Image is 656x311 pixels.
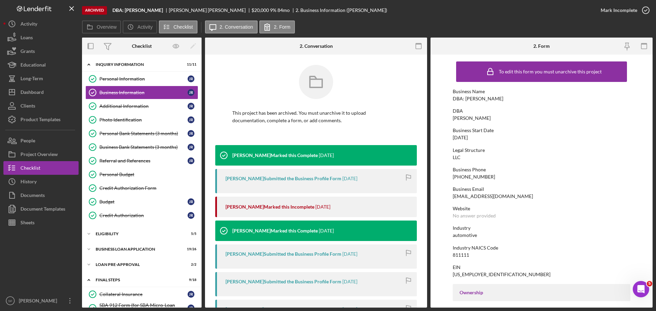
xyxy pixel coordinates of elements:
[453,194,533,199] div: [EMAIL_ADDRESS][DOMAIN_NAME]
[20,31,33,46] div: Loans
[184,62,196,67] div: 11 / 11
[453,89,630,94] div: Business Name
[85,72,198,86] a: Personal InformationJR
[232,109,400,125] p: This project has been archived. You must unarchive it to upload documentation, complete a form, o...
[188,291,194,298] div: J R
[99,185,198,191] div: Credit Authorization Form
[188,157,194,164] div: J R
[85,86,198,99] a: Business InformationJR
[3,85,79,99] button: Dashboard
[453,245,630,251] div: Industry NAICS Code
[225,251,341,257] div: [PERSON_NAME] Submitted the Business Profile Form
[647,281,652,286] span: 5
[184,247,196,251] div: 19 / 26
[633,281,649,297] iframe: Intercom live chat
[137,24,152,30] label: Activity
[315,204,330,210] time: 2024-08-26 20:20
[3,294,79,308] button: SF[PERSON_NAME]
[20,85,44,101] div: Dashboard
[453,108,630,114] div: DBA
[453,206,630,211] div: Website
[188,144,194,151] div: J R
[20,44,35,60] div: Grants
[300,43,333,49] div: 2. Conversation
[342,251,357,257] time: 2024-08-14 16:15
[270,8,276,13] div: 9 %
[96,247,179,251] div: BUSINESS LOAN APPLICATION
[3,147,79,161] button: Project Overview
[3,161,79,175] button: Checklist
[85,113,198,127] a: Photo IdentificationJR
[20,175,37,190] div: History
[20,134,35,149] div: People
[112,8,163,13] b: DBA: [PERSON_NAME]
[8,299,12,303] text: SF
[594,3,653,17] button: Mark Incomplete
[342,176,357,181] time: 2024-08-26 20:20
[82,6,107,15] div: Archived
[99,103,188,109] div: Additional Information
[17,294,61,309] div: [PERSON_NAME]
[169,8,251,13] div: [PERSON_NAME] [PERSON_NAME]
[20,99,35,114] div: Clients
[99,90,188,95] div: Business Information
[342,279,357,284] time: 2024-08-14 15:49
[188,103,194,110] div: J R
[174,24,193,30] label: Checklist
[188,89,194,96] div: J R
[232,228,318,234] div: [PERSON_NAME] Marked this Complete
[453,115,491,121] div: [PERSON_NAME]
[20,58,46,73] div: Educational
[99,158,188,164] div: Referral and References
[453,96,503,101] div: DBA: [PERSON_NAME]
[188,130,194,137] div: J R
[3,72,79,85] button: Long-Term
[453,147,630,153] div: Legal Structure
[453,232,477,238] div: automotive
[205,20,258,33] button: 2. Conversation
[159,20,197,33] button: Checklist
[3,44,79,58] button: Grants
[453,128,630,133] div: Business Start Date
[296,8,387,13] div: 2. Business Information ([PERSON_NAME])
[99,131,188,136] div: Personal Bank Statements (3 months)
[3,17,79,31] a: Activity
[3,99,79,113] a: Clients
[251,8,269,13] div: $20,000
[3,134,79,147] button: People
[453,213,496,218] div: No answer provided
[232,153,318,158] div: [PERSON_NAME] Marked this Complete
[96,263,179,267] div: LOAN PRE-APPROVAL
[453,252,469,258] div: 811111
[132,43,152,49] div: Checklist
[20,161,40,176] div: Checklist
[3,31,79,44] button: Loans
[96,278,179,282] div: FINAL STEPS
[96,232,179,236] div: ELIGIBILITY
[225,204,314,210] div: [PERSON_NAME] Marked this Incomplete
[82,20,121,33] button: Overview
[3,202,79,216] a: Document Templates
[453,186,630,192] div: Business Email
[85,127,198,140] a: Personal Bank Statements (3 months)JR
[85,99,198,113] a: Additional InformationJR
[20,72,43,87] div: Long-Term
[99,292,188,297] div: Collateral Insurance
[20,17,37,32] div: Activity
[460,290,624,295] div: Ownership
[85,154,198,168] a: Referral and ReferencesJR
[20,216,35,231] div: Sheets
[601,3,637,17] div: Mark Incomplete
[453,272,550,277] div: [US_EMPLOYER_IDENTIFICATION_NUMBER]
[99,76,188,82] div: Personal Information
[188,198,194,205] div: J R
[3,113,79,126] button: Product Templates
[97,24,117,30] label: Overview
[3,175,79,188] button: History
[277,8,290,13] div: 84 mo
